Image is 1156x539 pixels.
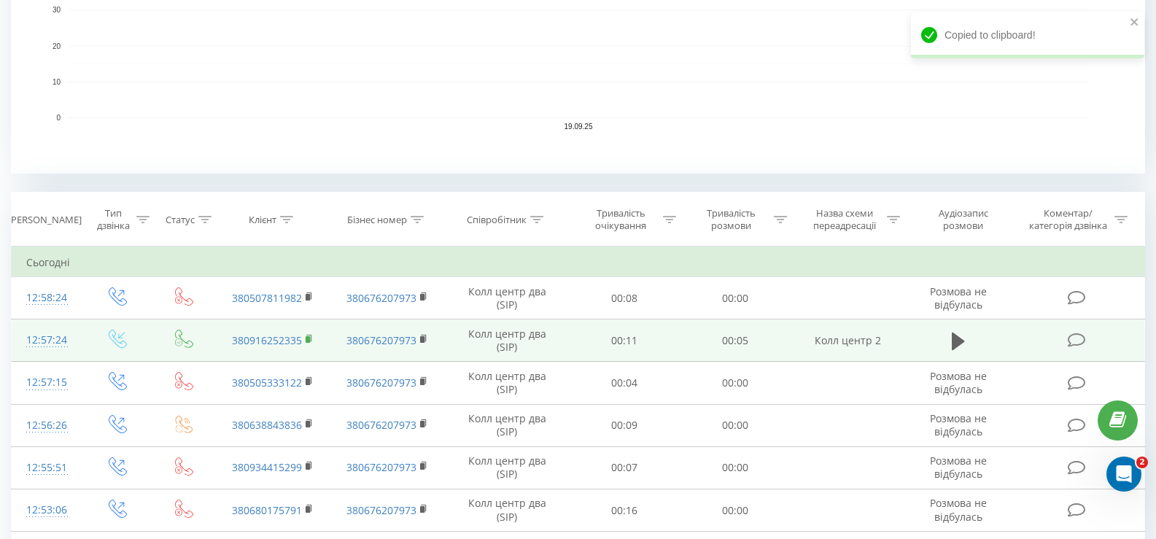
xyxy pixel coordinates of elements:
[346,333,416,347] a: 380676207973
[930,454,987,481] span: Розмова не відбулась
[582,207,659,232] div: Тривалість очікування
[569,489,680,532] td: 00:16
[346,460,416,474] a: 380676207973
[249,214,276,226] div: Клієнт
[569,446,680,489] td: 00:07
[569,362,680,404] td: 00:04
[95,207,132,232] div: Тип дзвінка
[445,446,569,489] td: Колл центр два (SIP)
[166,214,195,226] div: Статус
[53,42,61,50] text: 20
[918,207,1008,232] div: Аудіозапис розмови
[569,404,680,446] td: 00:09
[680,404,791,446] td: 00:00
[790,319,905,362] td: Колл центр 2
[569,319,680,362] td: 00:11
[930,496,987,523] span: Розмова не відбулась
[805,207,883,232] div: Назва схеми переадресації
[445,277,569,319] td: Колл центр два (SIP)
[232,291,302,305] a: 380507811982
[53,78,61,86] text: 10
[680,319,791,362] td: 00:05
[680,362,791,404] td: 00:00
[53,7,61,15] text: 30
[1025,207,1111,232] div: Коментар/категорія дзвінка
[930,369,987,396] span: Розмова не відбулась
[565,123,593,131] text: 19.09.25
[12,248,1145,277] td: Сьогодні
[911,12,1144,58] div: Copied to clipboard!
[232,418,302,432] a: 380638843836
[693,207,770,232] div: Тривалість розмови
[26,368,68,397] div: 12:57:15
[569,277,680,319] td: 00:08
[445,489,569,532] td: Колл центр два (SIP)
[680,489,791,532] td: 00:00
[930,284,987,311] span: Розмова не відбулась
[26,496,68,524] div: 12:53:06
[467,214,527,226] div: Співробітник
[346,503,416,517] a: 380676207973
[680,277,791,319] td: 00:00
[232,376,302,389] a: 380505333122
[346,376,416,389] a: 380676207973
[346,418,416,432] a: 380676207973
[56,114,61,122] text: 0
[26,326,68,354] div: 12:57:24
[232,503,302,517] a: 380680175791
[8,214,82,226] div: [PERSON_NAME]
[1136,457,1148,468] span: 2
[445,319,569,362] td: Колл центр два (SIP)
[26,454,68,482] div: 12:55:51
[346,291,416,305] a: 380676207973
[347,214,407,226] div: Бізнес номер
[1106,457,1141,492] iframe: Intercom live chat
[26,411,68,440] div: 12:56:26
[445,404,569,446] td: Колл центр два (SIP)
[930,411,987,438] span: Розмова не відбулась
[1130,16,1140,30] button: close
[26,284,68,312] div: 12:58:24
[232,460,302,474] a: 380934415299
[232,333,302,347] a: 380916252335
[680,446,791,489] td: 00:00
[445,362,569,404] td: Колл центр два (SIP)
